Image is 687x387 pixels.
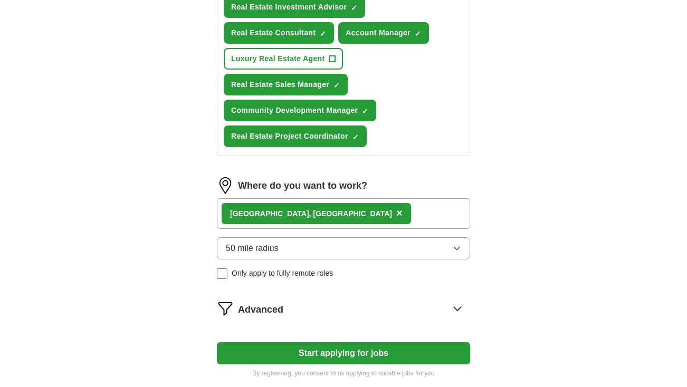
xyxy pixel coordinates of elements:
[217,237,470,259] button: 50 mile radius
[231,53,325,64] span: Luxury Real Estate Agent
[224,125,367,147] button: Real Estate Project Coordinator✓
[351,4,357,12] span: ✓
[396,207,403,219] span: ×
[231,105,358,116] span: Community Development Manager
[338,22,429,44] button: Account Manager✓
[217,268,227,279] input: Only apply to fully remote roles
[224,100,376,121] button: Community Development Manager✓
[232,268,333,279] span: Only apply to fully remote roles
[362,107,368,115] span: ✓
[217,342,470,364] button: Start applying for jobs
[352,133,359,141] span: ✓
[231,131,348,142] span: Real Estate Project Coordinator
[231,27,316,38] span: Real Estate Consultant
[346,27,411,38] span: Account Manager
[231,2,347,13] span: Real Estate Investment Advisor
[226,242,279,255] span: 50 mile radius
[224,74,348,95] button: Real Estate Sales Manager✓
[231,79,329,90] span: Real Estate Sales Manager
[333,81,340,90] span: ✓
[396,206,403,221] button: ×
[224,22,334,44] button: Real Estate Consultant✓
[230,208,392,219] div: [GEOGRAPHIC_DATA], [GEOGRAPHIC_DATA]
[415,30,421,38] span: ✓
[238,179,367,193] label: Where do you want to work?
[224,48,343,70] button: Luxury Real Estate Agent
[217,177,234,194] img: location.png
[217,369,470,378] p: By registering, you consent to us applying to suitable jobs for you
[238,303,283,317] span: Advanced
[217,300,234,317] img: filter
[320,30,326,38] span: ✓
